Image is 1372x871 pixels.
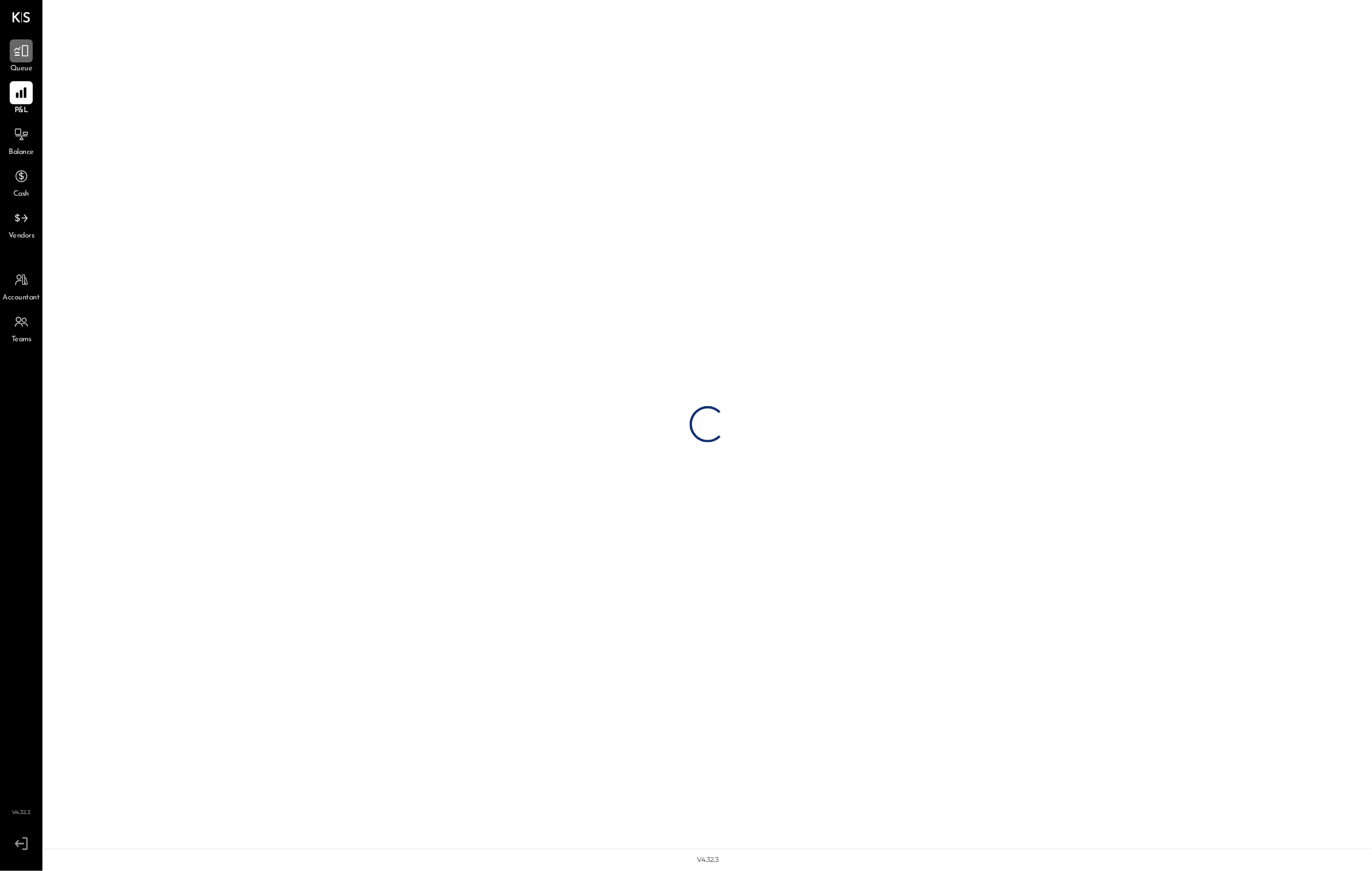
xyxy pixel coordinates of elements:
[15,105,28,116] span: P&L
[697,855,719,865] div: v 4.32.3
[8,231,35,242] span: Vendors
[1,39,42,75] a: Queue
[3,293,40,304] span: Accountant
[10,64,33,75] span: Queue
[8,147,34,158] span: Balance
[1,81,42,116] a: P&L
[1,207,42,242] a: Vendors
[12,335,32,345] span: Teams
[1,123,42,158] a: Balance
[1,165,42,200] a: Cash
[1,269,42,304] a: Accountant
[1,310,42,345] a: Teams
[13,189,29,200] span: Cash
